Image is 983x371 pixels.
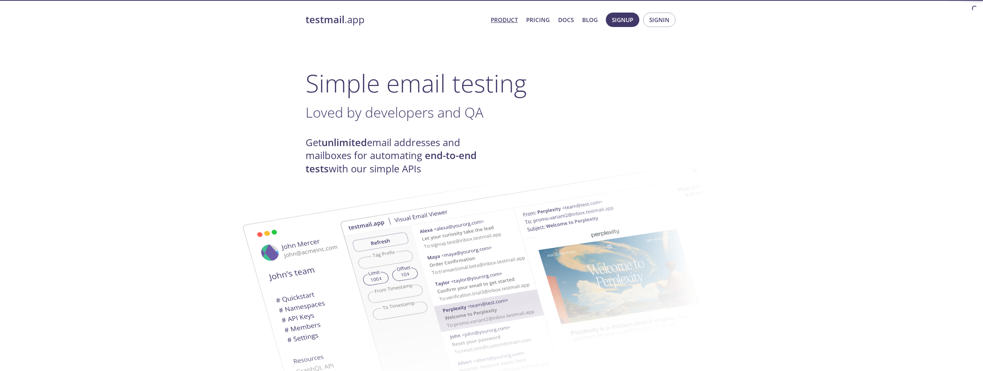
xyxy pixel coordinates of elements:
span: Loved by developers and QA [306,103,483,122]
span: Signin [649,15,669,25]
a: Product [491,15,518,25]
a: Pricing [526,15,550,25]
strong: testmail [306,13,344,26]
button: Signup [606,13,639,27]
button: Signin [643,13,676,27]
h1: Simple email testing [306,68,677,98]
span: Signup [612,15,633,25]
h4: Get email addresses and mailboxes for automating with our simple APIs [306,136,491,175]
a: Docs [558,15,574,25]
strong: unlimited [322,136,367,149]
a: Blog [582,15,598,25]
strong: end-to-end tests [306,149,477,175]
a: testmail.app [306,13,485,26]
